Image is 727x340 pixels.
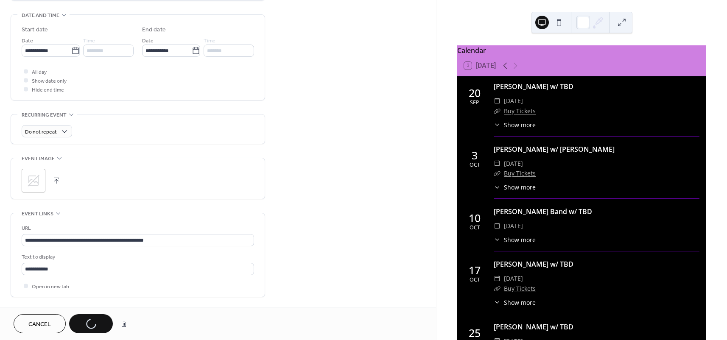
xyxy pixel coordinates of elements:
div: ​ [494,168,501,178]
div: ​ [494,298,501,307]
a: Buy Tickets [504,284,536,293]
span: Recurring event [22,111,67,120]
span: Date [142,36,154,45]
div: ​ [494,106,501,116]
div: ​ [494,159,501,169]
div: Sep [470,100,479,106]
div: Oct [470,225,480,231]
div: ​ [494,183,501,192]
span: Show more [504,235,536,244]
button: ​Show more [494,235,536,244]
a: [PERSON_NAME] w/ TBD [494,82,573,91]
span: Open in new tab [32,282,69,291]
div: ​ [494,284,501,294]
div: ; [22,169,45,192]
div: URL [22,224,252,233]
button: ​Show more [494,183,536,192]
a: [PERSON_NAME] w/ TBD [494,259,573,269]
div: Oct [470,277,480,283]
span: Date [22,36,33,45]
div: Oct [470,162,480,168]
span: Event links [22,209,53,218]
div: End date [142,25,166,34]
span: All day [32,68,47,77]
div: ​ [494,96,501,106]
div: 17 [469,265,481,276]
div: ​ [494,120,501,129]
div: Calendar [457,45,706,56]
div: 10 [469,213,481,223]
div: Start date [22,25,48,34]
span: Show more [504,298,536,307]
span: Cancel [28,320,51,329]
span: [DATE] [504,96,523,106]
span: Do not repeat [25,127,57,137]
div: 20 [469,88,481,98]
span: [DATE] [504,273,523,284]
div: ​ [494,273,501,284]
a: [PERSON_NAME] w/ TBD [494,322,573,332]
span: Show more [504,183,536,192]
span: Show date only [32,77,67,86]
div: ​ [494,235,501,244]
span: Event image [22,154,55,163]
a: [PERSON_NAME] w/ [PERSON_NAME] [494,145,615,154]
button: Cancel [14,314,66,333]
span: [DATE] [504,159,523,169]
span: [DATE] [504,221,523,231]
span: Time [204,36,215,45]
div: 3 [472,150,478,161]
div: ​ [494,221,501,231]
button: ​Show more [494,298,536,307]
div: Text to display [22,253,252,262]
button: ​Show more [494,120,536,129]
a: Buy Tickets [504,107,536,115]
span: Hide end time [32,86,64,95]
div: [PERSON_NAME] Band w/ TBD [494,206,699,217]
span: Show more [504,120,536,129]
a: Buy Tickets [504,169,536,177]
span: Date and time [22,11,59,20]
span: Time [83,36,95,45]
div: 25 [469,328,481,338]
